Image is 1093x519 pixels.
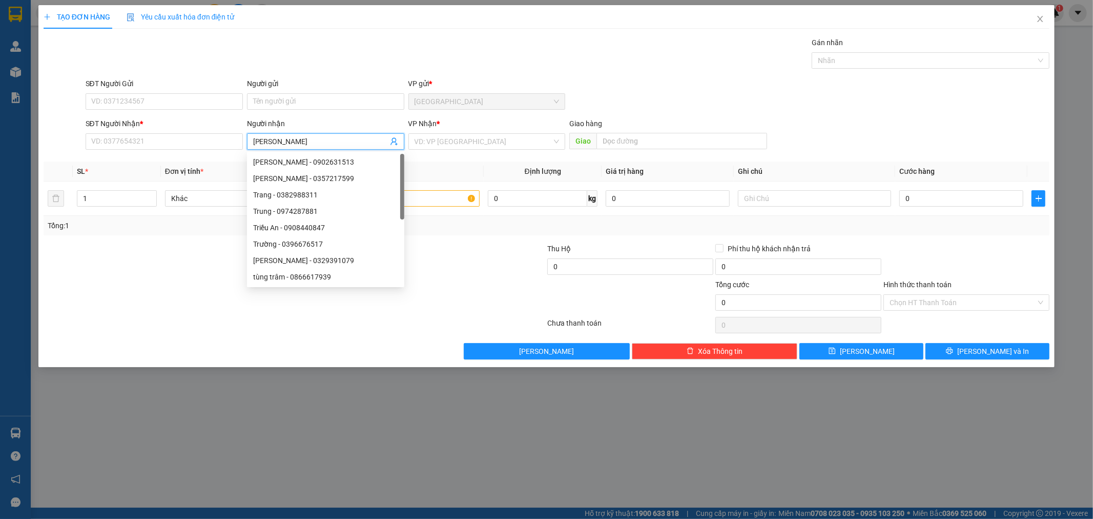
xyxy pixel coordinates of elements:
li: [PERSON_NAME] ([GEOGRAPHIC_DATA]) [5,5,149,61]
span: Sài Gòn [415,94,560,109]
div: Trang - 0382988311 [247,187,404,203]
div: Trường - 0396676517 [253,238,398,250]
div: trần thị huệ - 0357217599 [247,170,404,187]
div: Trường - 0396676517 [247,236,404,252]
div: tùng trâm - 0866617939 [253,271,398,283]
div: tùng trâm - 0866617939 [247,269,404,285]
span: printer [946,347,953,355]
th: Ghi chú [734,162,895,182]
span: Yêu cầu xuất hóa đơn điện tử [127,13,235,21]
span: TẠO ĐƠN HÀNG [44,13,110,21]
label: Hình thức thanh toán [883,281,952,289]
input: Dọc đường [596,133,767,149]
div: Tổng: 1 [48,220,422,231]
div: VP gửi [408,78,566,89]
div: Triều An - 0908440847 [253,222,398,233]
div: SĐT Người Nhận [86,118,243,129]
span: Giao hàng [569,119,602,128]
span: plus [44,13,51,21]
span: Tổng cước [715,281,749,289]
span: Cước hàng [899,167,935,175]
div: [PERSON_NAME] - 0902631513 [253,156,398,168]
span: Giao [569,133,596,149]
span: Phí thu hộ khách nhận trả [724,243,815,254]
span: [PERSON_NAME] [840,346,895,357]
img: icon [127,13,135,22]
span: SL [77,167,85,175]
span: Thu Hộ [547,245,571,253]
div: Trung - 0974287881 [247,203,404,219]
span: save [829,347,836,355]
button: plus [1032,190,1045,207]
span: VP Nhận [408,119,437,128]
span: [PERSON_NAME] [519,346,574,357]
span: user-add [390,137,398,146]
span: kg [587,190,597,207]
div: Người gửi [247,78,404,89]
button: delete [48,190,64,207]
button: [PERSON_NAME] [464,343,630,360]
span: Đơn vị tính [165,167,203,175]
li: VP [GEOGRAPHIC_DATA] [5,72,71,106]
span: Giá trị hàng [606,167,644,175]
div: [PERSON_NAME] - 0329391079 [253,255,398,266]
div: thu trinh - 0329391079 [247,252,404,269]
button: save[PERSON_NAME] [799,343,923,360]
div: Trang - 0382988311 [253,189,398,201]
button: Close [1026,5,1055,34]
span: Xóa Thông tin [698,346,743,357]
button: printer[PERSON_NAME] và In [925,343,1049,360]
input: Ghi Chú [738,190,891,207]
div: Chưa thanh toán [547,317,715,335]
button: deleteXóa Thông tin [632,343,798,360]
span: close [1036,15,1044,23]
span: Định lượng [525,167,561,175]
span: Khác [171,191,312,206]
input: 0 [606,190,730,207]
div: trần vy - 0902631513 [247,154,404,170]
li: VP Phi Liêng [71,72,136,84]
div: Triều An - 0908440847 [247,219,404,236]
div: Người nhận [247,118,404,129]
span: plus [1032,194,1045,203]
div: [PERSON_NAME] - 0357217599 [253,173,398,184]
span: [PERSON_NAME] và In [957,346,1029,357]
label: Gán nhãn [812,38,843,47]
div: SĐT Người Gửi [86,78,243,89]
div: Trung - 0974287881 [253,206,398,217]
span: delete [687,347,694,355]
